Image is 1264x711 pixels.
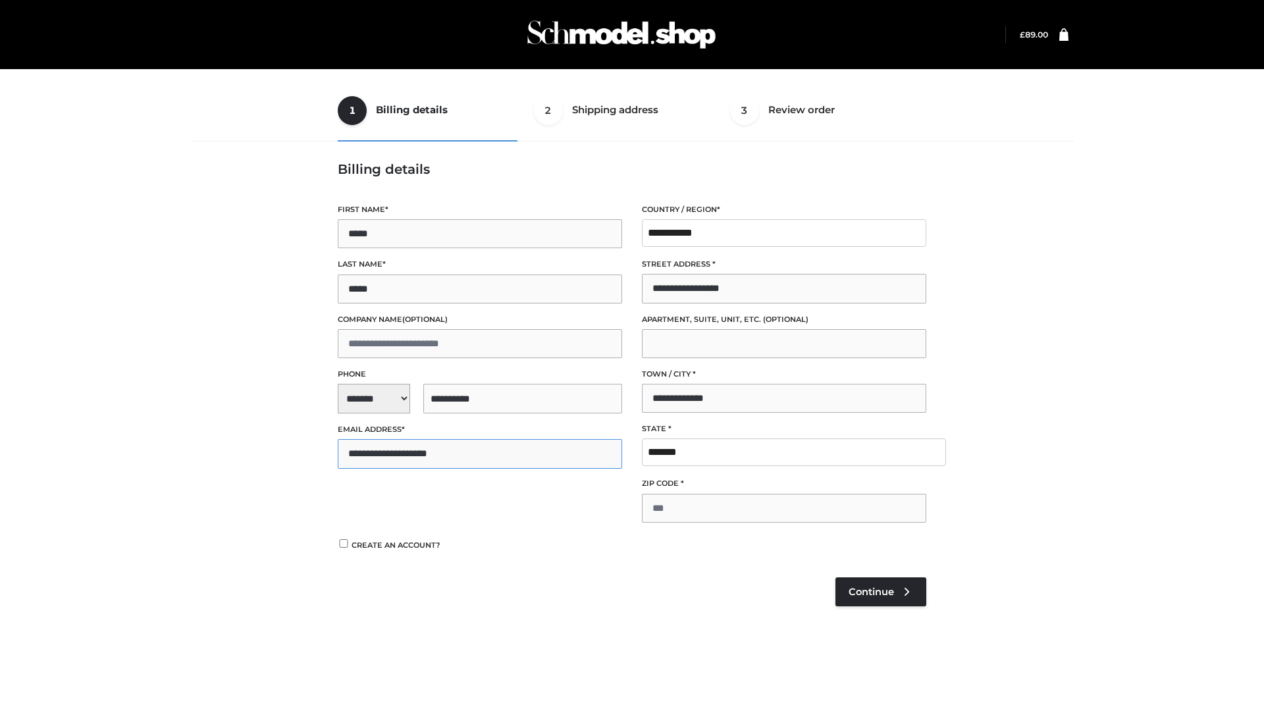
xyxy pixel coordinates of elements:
label: Phone [338,368,622,381]
input: Create an account? [338,539,350,548]
span: Continue [849,586,894,598]
label: Last name [338,258,622,271]
bdi: 89.00 [1020,30,1048,39]
label: State [642,423,926,435]
label: Town / City [642,368,926,381]
a: Continue [835,577,926,606]
label: Email address [338,423,622,436]
a: £89.00 [1020,30,1048,39]
h3: Billing details [338,161,926,177]
label: ZIP Code [642,477,926,490]
label: Street address [642,258,926,271]
span: (optional) [763,315,808,324]
img: Schmodel Admin 964 [523,9,720,61]
label: Company name [338,313,622,326]
label: Apartment, suite, unit, etc. [642,313,926,326]
span: £ [1020,30,1025,39]
label: First name [338,203,622,216]
span: (optional) [402,315,448,324]
label: Country / Region [642,203,926,216]
span: Create an account? [352,540,440,550]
